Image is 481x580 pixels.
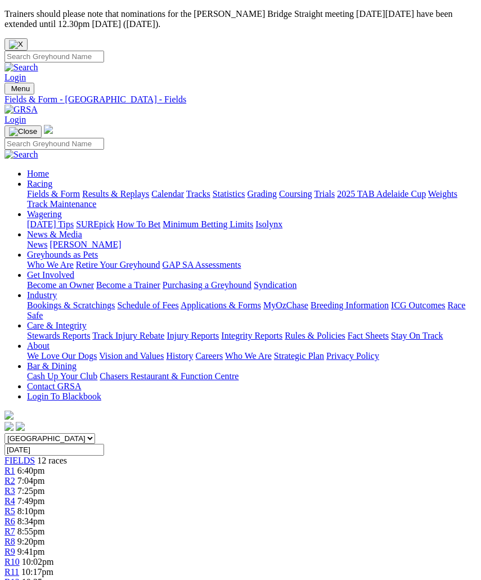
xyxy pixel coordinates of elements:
[92,331,164,340] a: Track Injury Rebate
[5,506,15,516] a: R5
[5,73,26,82] a: Login
[27,280,476,290] div: Get Involved
[76,219,114,229] a: SUREpick
[225,351,272,361] a: Who We Are
[16,422,25,431] img: twitter.svg
[27,260,74,269] a: Who We Are
[27,331,90,340] a: Stewards Reports
[391,331,443,340] a: Stay On Track
[17,486,45,496] span: 7:25pm
[27,290,57,300] a: Industry
[5,496,15,506] a: R4
[255,219,282,229] a: Isolynx
[5,486,15,496] a: R3
[27,189,80,199] a: Fields & Form
[5,547,15,556] a: R9
[337,189,426,199] a: 2025 TAB Adelaide Cup
[221,331,282,340] a: Integrity Reports
[117,219,161,229] a: How To Bet
[17,466,45,475] span: 6:40pm
[5,9,476,29] p: Trainers should please note that nominations for the [PERSON_NAME] Bridge Straight meeting [DATE]...
[27,331,476,341] div: Care & Integrity
[163,260,241,269] a: GAP SA Assessments
[5,456,35,465] a: FIELDS
[100,371,239,381] a: Chasers Restaurant & Function Centre
[5,51,104,62] input: Search
[5,125,42,138] button: Toggle navigation
[5,115,26,124] a: Login
[5,466,15,475] a: R1
[27,189,476,209] div: Racing
[21,567,53,577] span: 10:17pm
[5,537,15,546] a: R8
[186,189,210,199] a: Tracks
[27,230,82,239] a: News & Media
[5,411,14,420] img: logo-grsa-white.png
[27,381,81,391] a: Contact GRSA
[311,300,389,310] a: Breeding Information
[27,361,77,371] a: Bar & Dining
[27,240,47,249] a: News
[17,527,45,536] span: 8:55pm
[248,189,277,199] a: Grading
[181,300,261,310] a: Applications & Forms
[254,280,296,290] a: Syndication
[391,300,445,310] a: ICG Outcomes
[27,250,98,259] a: Greyhounds as Pets
[27,392,101,401] a: Login To Blackbook
[195,351,223,361] a: Careers
[5,138,104,150] input: Search
[263,300,308,310] a: MyOzChase
[274,351,324,361] a: Strategic Plan
[5,444,104,456] input: Select date
[27,169,49,178] a: Home
[27,240,476,250] div: News & Media
[326,351,379,361] a: Privacy Policy
[17,476,45,485] span: 7:04pm
[27,300,115,310] a: Bookings & Scratchings
[5,516,15,526] a: R6
[27,260,476,270] div: Greyhounds as Pets
[5,95,476,105] a: Fields & Form - [GEOGRAPHIC_DATA] - Fields
[22,557,54,566] span: 10:02pm
[17,547,45,556] span: 9:41pm
[27,371,476,381] div: Bar & Dining
[348,331,389,340] a: Fact Sheets
[151,189,184,199] a: Calendar
[27,199,96,209] a: Track Maintenance
[314,189,335,199] a: Trials
[44,125,53,134] img: logo-grsa-white.png
[27,179,52,188] a: Racing
[76,260,160,269] a: Retire Your Greyhound
[17,506,45,516] span: 8:10pm
[285,331,345,340] a: Rules & Policies
[27,300,465,320] a: Race Safe
[27,209,62,219] a: Wagering
[5,527,15,536] a: R7
[166,351,193,361] a: History
[5,83,34,95] button: Toggle navigation
[27,300,476,321] div: Industry
[5,557,20,566] a: R10
[27,351,97,361] a: We Love Our Dogs
[167,331,219,340] a: Injury Reports
[428,189,457,199] a: Weights
[17,496,45,506] span: 7:49pm
[5,476,15,485] span: R2
[27,321,87,330] a: Care & Integrity
[5,422,14,431] img: facebook.svg
[5,567,19,577] a: R11
[96,280,160,290] a: Become a Trainer
[27,280,94,290] a: Become an Owner
[117,300,178,310] a: Schedule of Fees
